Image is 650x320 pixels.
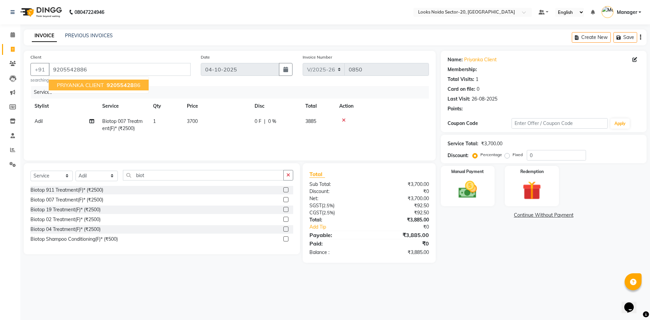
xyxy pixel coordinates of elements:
[304,223,380,231] a: Add Tip
[31,86,434,99] div: Services
[30,63,49,76] button: +91
[30,99,98,114] th: Stylist
[481,140,502,147] div: ₹3,700.00
[304,202,369,209] div: ( )
[442,212,645,219] a: Continue Without Payment
[369,249,434,256] div: ₹3,885.00
[30,196,103,204] div: Biotop 007 Treatment(F)* (₹2500)
[30,77,191,83] small: searching...
[201,54,210,60] label: Date
[451,169,484,175] label: Manual Payment
[369,231,434,239] div: ₹3,885.00
[369,239,434,248] div: ₹0
[448,152,469,159] div: Discount:
[309,171,325,178] span: Total
[49,63,191,76] input: Search by Name/Mobile/Email/Code
[105,82,140,88] ngb-highlight: 86
[255,118,261,125] span: 0 F
[304,231,369,239] div: Payable:
[472,95,497,103] div: 26-08-2025
[513,152,523,158] label: Fixed
[369,209,434,216] div: ₹92.50
[380,223,434,231] div: ₹0
[622,293,643,313] iframe: chat widget
[304,249,369,256] div: Balance :
[617,9,637,16] span: Manager
[30,236,118,243] div: Biotop Shampoo Conditioning(F)* (₹500)
[74,3,104,22] b: 08047224946
[304,188,369,195] div: Discount:
[309,202,322,209] span: SGST
[323,203,333,208] span: 2.5%
[304,216,369,223] div: Total:
[35,118,43,124] span: Adil
[448,95,470,103] div: Last Visit:
[610,119,630,129] button: Apply
[476,76,478,83] div: 1
[448,56,463,63] div: Name:
[149,99,183,114] th: Qty
[453,179,483,200] img: _cash.svg
[369,188,434,195] div: ₹0
[369,216,434,223] div: ₹3,885.00
[30,206,101,213] div: Biotop 19 Treatment(F)* (₹2500)
[17,3,64,22] img: logo
[335,99,429,114] th: Action
[369,195,434,202] div: ₹3,700.00
[30,187,103,194] div: Biotop 911 Treatment(F)* (₹2500)
[65,33,113,39] a: PREVIOUS INVOICES
[264,118,265,125] span: |
[183,99,251,114] th: Price
[32,30,57,42] a: INVOICE
[305,118,316,124] span: 3885
[572,32,611,43] button: Create New
[480,152,502,158] label: Percentage
[464,56,497,63] a: Priyanka Client
[187,118,198,124] span: 3700
[153,118,156,124] span: 1
[301,99,335,114] th: Total
[107,82,134,88] span: 92055428
[448,86,475,93] div: Card on file:
[30,226,101,233] div: Biotop 04 Treatment(F)* (₹2500)
[309,210,322,216] span: CGST
[448,120,512,127] div: Coupon Code
[30,54,41,60] label: Client
[304,181,369,188] div: Sub Total:
[303,54,332,60] label: Invoice Number
[512,118,608,129] input: Enter Offer / Coupon Code
[98,99,149,114] th: Service
[448,105,463,112] div: Points:
[520,169,544,175] label: Redemption
[613,32,637,43] button: Save
[304,209,369,216] div: ( )
[30,216,101,223] div: Biotop 02 Treatment(F)* (₹2500)
[323,210,333,215] span: 2.5%
[123,170,284,180] input: Search or Scan
[304,195,369,202] div: Net:
[57,82,104,88] span: PRIYANKA CLIENT
[602,6,613,18] img: Manager
[477,86,479,93] div: 0
[268,118,276,125] span: 0 %
[369,181,434,188] div: ₹3,700.00
[102,118,143,131] span: Biotop 007 Treatment(F)* (₹2500)
[448,76,474,83] div: Total Visits:
[369,202,434,209] div: ₹92.50
[448,66,477,73] div: Membership:
[448,140,478,147] div: Service Total:
[304,239,369,248] div: Paid:
[517,179,547,202] img: _gift.svg
[251,99,301,114] th: Disc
